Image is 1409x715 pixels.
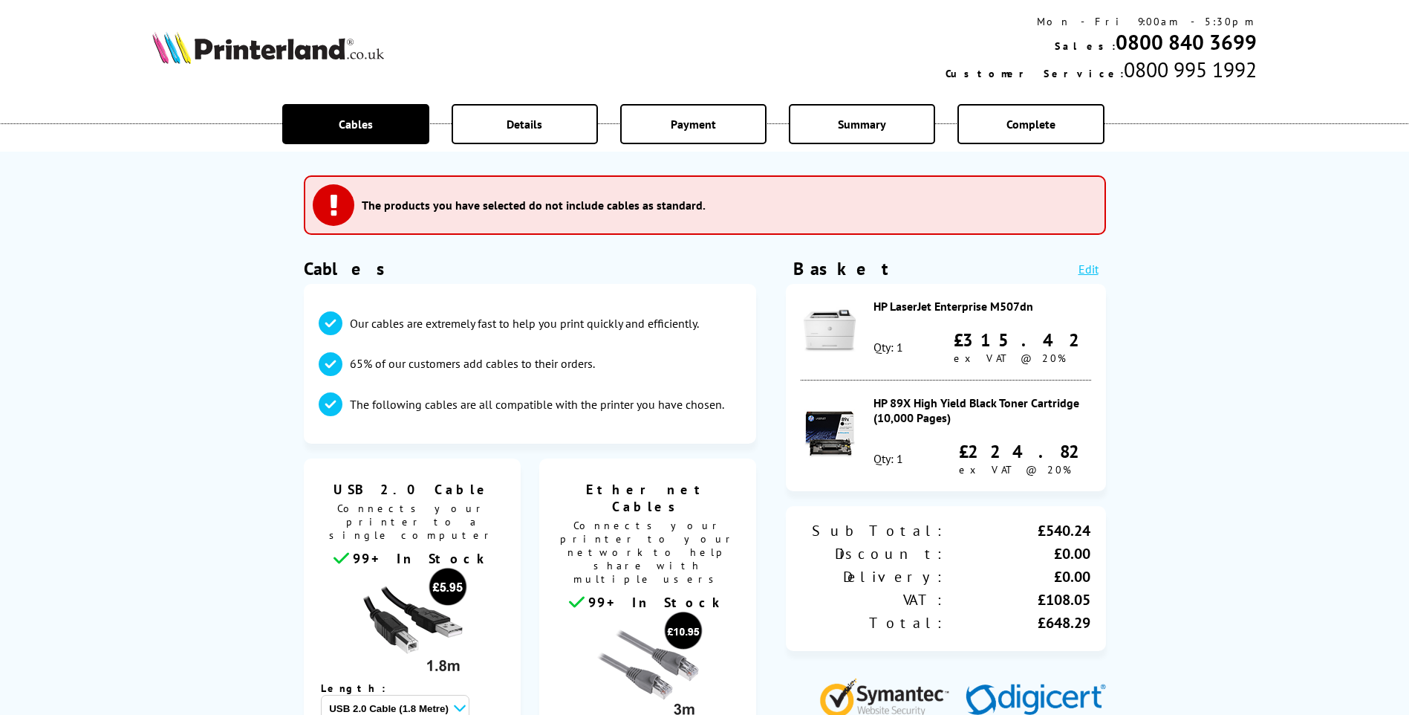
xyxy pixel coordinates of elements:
div: £0.00 [946,567,1090,586]
span: ex VAT @ 20% [959,463,1071,476]
div: Qty: 1 [873,451,903,466]
span: Connects your printer to a single computer [311,498,514,549]
div: £648.29 [946,613,1090,632]
h3: The products you have selected do not include cables as standard. [362,198,706,213]
span: Complete [1006,117,1055,132]
span: Sales: [1055,39,1116,53]
div: Basket [793,257,890,280]
div: Sub Total: [801,521,946,540]
img: HP LaserJet Enterprise M507dn [804,305,856,357]
span: 99+ In Stock [588,594,726,611]
div: Total: [801,613,946,632]
img: usb cable [357,567,468,679]
h1: Cables [304,257,757,280]
div: £540.24 [946,521,1090,540]
span: Payment [671,117,716,132]
p: 65% of our customers add cables to their orders. [350,355,595,372]
span: 99+ In Stock [353,550,491,567]
div: £315.42 [954,329,1091,352]
div: HP 89X High Yield Black Toner Cartridge (10,000 Pages) [873,395,1091,425]
p: Our cables are extremely fast to help you print quickly and efficiently. [350,315,699,331]
span: 0800 995 1992 [1124,56,1257,83]
div: Delivery: [801,567,946,586]
span: Customer Service: [946,67,1124,80]
span: Cables [339,117,373,132]
div: £224.82 [959,440,1091,463]
p: The following cables are all compatible with the printer you have chosen. [350,396,724,412]
div: £108.05 [946,590,1090,609]
a: 0800 840 3699 [1116,28,1257,56]
span: Connects your printer to your network to help share with multiple users [547,515,749,593]
div: Discount: [801,544,946,563]
span: USB 2.0 Cable [315,481,510,498]
div: Mon - Fri 9:00am - 5:30pm [946,15,1257,28]
div: VAT: [801,590,946,609]
span: Length: [321,682,400,695]
span: Summary [838,117,886,132]
a: Edit [1078,262,1099,276]
span: ex VAT @ 20% [954,352,1066,365]
div: Qty: 1 [873,340,903,355]
div: £0.00 [946,544,1090,563]
img: Printerland Logo [152,31,384,64]
img: HP 89X High Yield Black Toner Cartridge (10,000 Pages) [804,409,856,461]
span: Ethernet Cables [550,481,746,515]
span: Details [507,117,542,132]
div: HP LaserJet Enterprise M507dn [873,299,1091,314]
